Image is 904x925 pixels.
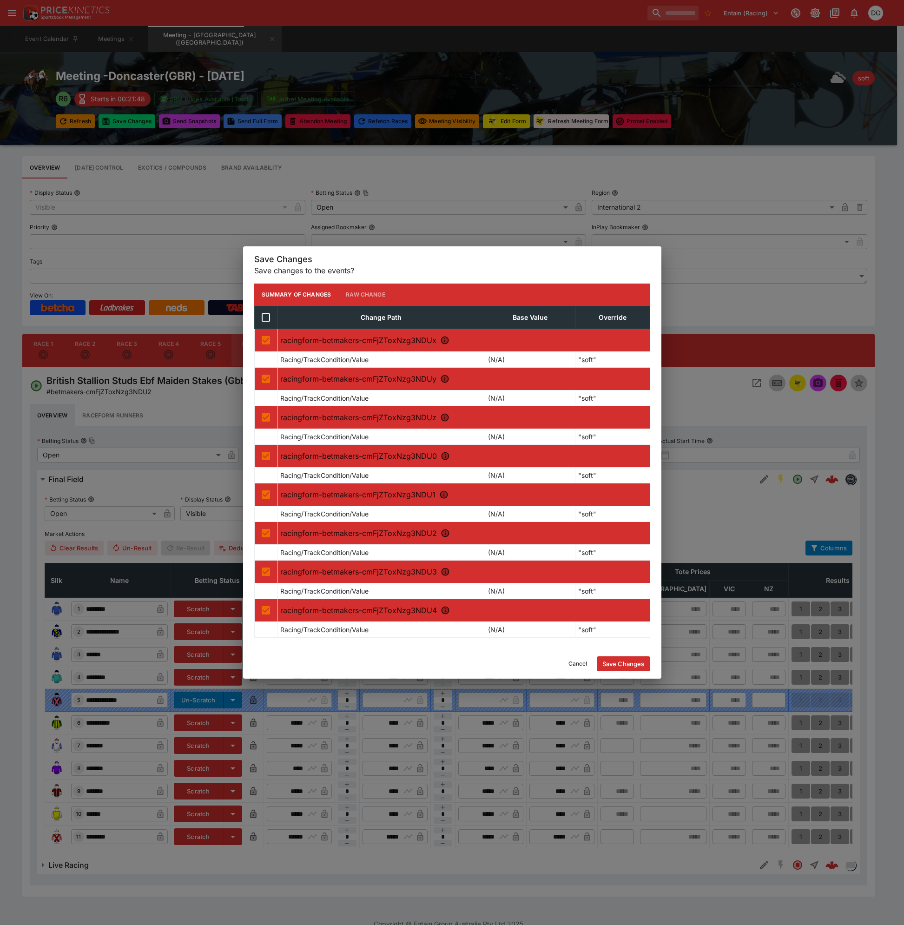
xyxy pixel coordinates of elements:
[254,284,339,306] button: Summary of Changes
[575,467,650,483] td: "soft"
[597,656,650,671] button: Save Changes
[575,506,650,522] td: "soft"
[280,566,647,577] p: racingform-betmakers-cmFjZToxNzg3NDU3
[485,467,575,483] td: (N/A)
[485,351,575,367] td: (N/A)
[280,489,647,500] p: racingform-betmakers-cmFjZToxNzg3NDU1
[280,373,647,384] p: racingform-betmakers-cmFjZToxNzg3NDUy
[575,621,650,637] td: "soft"
[441,451,450,461] svg: R4 - Betfred Park Stakes (Group 2)
[575,306,650,329] th: Override
[441,606,450,615] svg: R8 - Uae President Cup (Uk Arabian Derby) (Arab Group 1)
[440,374,449,383] svg: R2 - Betfred Champagne Stakes (Group 2)
[575,390,650,406] td: "soft"
[485,621,575,637] td: (N/A)
[277,306,485,329] th: Change Path
[485,429,575,444] td: (N/A)
[575,544,650,560] td: "soft"
[485,306,575,329] th: Base Value
[280,470,369,480] p: Racing/TrackCondition/Value
[440,413,449,422] svg: R3 - Betfred Portland (Heritage Handicap)
[280,393,369,403] p: Racing/TrackCondition/Value
[485,583,575,599] td: (N/A)
[280,605,647,616] p: racingform-betmakers-cmFjZToxNzg3NDU4
[280,586,369,596] p: Racing/TrackCondition/Value
[485,506,575,522] td: (N/A)
[575,429,650,444] td: "soft"
[441,567,450,576] svg: R7 - Mastiff Manor Handicap (Gbbplus Race)
[439,490,449,499] svg: R5 - Betfred St Leger Stakes (Group 1)
[338,284,393,306] button: Raw Change
[280,355,369,364] p: Racing/TrackCondition/Value
[440,336,449,345] svg: R1 - Pj Towey Construction Handicap (Str)
[280,509,369,519] p: Racing/TrackCondition/Value
[485,544,575,560] td: (N/A)
[280,625,369,634] p: Racing/TrackCondition/Value
[280,450,647,462] p: racingform-betmakers-cmFjZToxNzg3NDU0
[280,432,369,442] p: Racing/TrackCondition/Value
[563,656,593,671] button: Cancel
[575,583,650,599] td: "soft"
[441,529,450,538] svg: R6 - British Stallion Studs Ebf Maiden Stakes (Gbb/Gbbplus Race) (Str)
[575,351,650,367] td: "soft"
[254,265,650,276] p: Save changes to the events?
[280,412,647,423] p: racingform-betmakers-cmFjZToxNzg3NDUz
[485,390,575,406] td: (N/A)
[280,548,369,557] p: Racing/TrackCondition/Value
[280,335,647,346] p: racingform-betmakers-cmFjZToxNzg3NDUx
[254,254,650,264] h5: Save Changes
[280,528,647,539] p: racingform-betmakers-cmFjZToxNzg3NDU2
